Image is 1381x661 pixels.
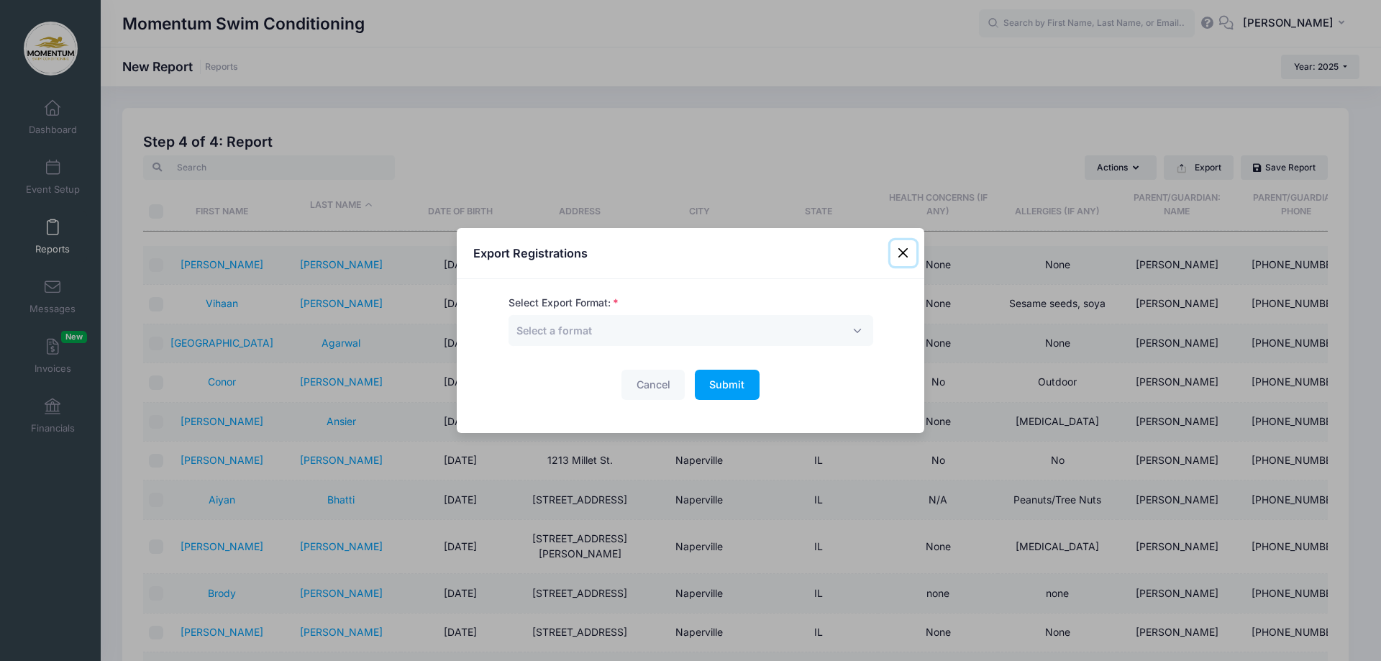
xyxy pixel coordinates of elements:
[473,245,588,262] h4: Export Registrations
[890,240,916,266] button: Close
[695,370,760,401] button: Submit
[516,323,592,338] span: Select a format
[621,370,685,401] button: Cancel
[509,315,873,346] span: Select a format
[516,324,592,337] span: Select a format
[709,378,744,391] span: Submit
[509,296,619,311] label: Select Export Format:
